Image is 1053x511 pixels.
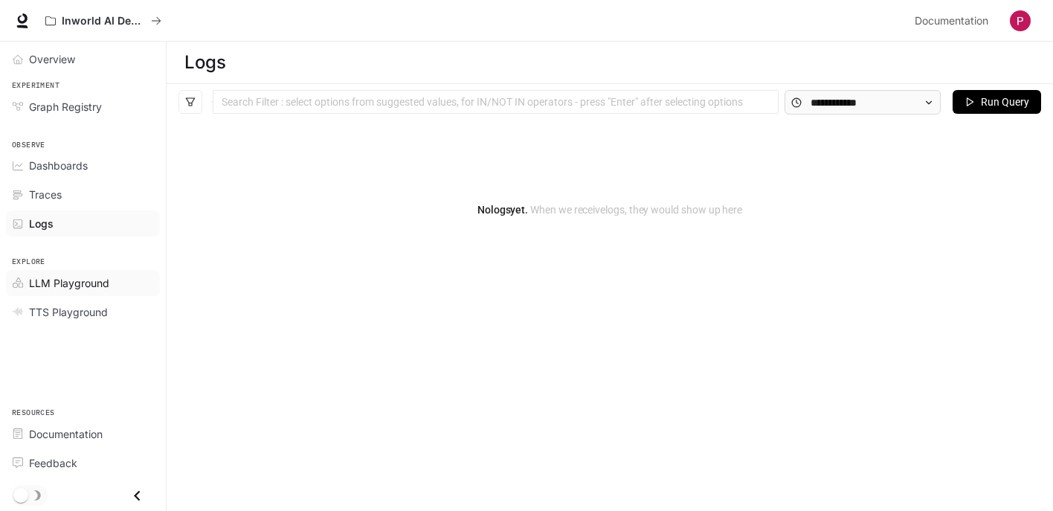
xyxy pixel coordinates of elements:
span: Run Query [981,94,1029,110]
span: LLM Playground [29,275,109,291]
button: filter [178,90,202,114]
span: Documentation [29,426,103,442]
a: TTS Playground [6,299,160,325]
a: Dashboards [6,152,160,179]
span: Dashboards [29,158,88,173]
a: Traces [6,181,160,208]
a: Documentation [909,6,999,36]
a: Documentation [6,421,160,447]
a: Feedback [6,450,160,476]
span: Traces [29,187,62,202]
p: Inworld AI Demos [62,15,145,28]
h1: Logs [184,48,225,77]
a: Graph Registry [6,94,160,120]
span: Overview [29,51,75,67]
a: Logs [6,210,160,237]
img: User avatar [1010,10,1031,31]
span: Logs [29,216,54,231]
span: When we receive logs , they would show up here [528,204,742,216]
span: TTS Playground [29,304,108,320]
span: filter [185,97,196,107]
article: No logs yet. [477,202,742,218]
a: Overview [6,46,160,72]
span: Documentation [915,12,988,30]
a: LLM Playground [6,270,160,296]
button: Close drawer [120,481,154,511]
button: User avatar [1005,6,1035,36]
span: Graph Registry [29,99,102,115]
span: Feedback [29,455,77,471]
span: Dark mode toggle [13,486,28,503]
button: Run Query [953,90,1041,114]
button: All workspaces [39,6,168,36]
